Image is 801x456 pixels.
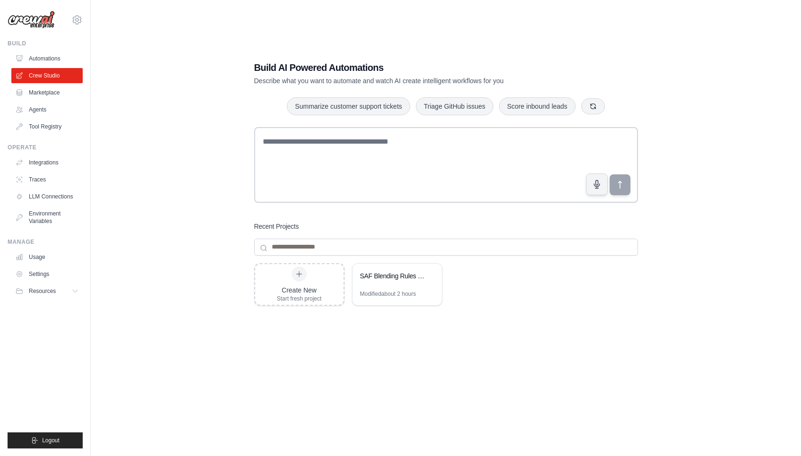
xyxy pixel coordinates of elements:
[11,250,83,265] a: Usage
[416,97,493,115] button: Triage GitHub issues
[11,172,83,187] a: Traces
[8,144,83,151] div: Operate
[586,173,608,195] button: Click to speak your automation idea
[11,155,83,170] a: Integrations
[360,290,416,298] div: Modified about 2 hours
[287,97,410,115] button: Summarize customer support tickets
[8,11,55,29] img: Logo
[11,189,83,204] a: LLM Connections
[11,51,83,66] a: Automations
[11,102,83,117] a: Agents
[42,437,60,444] span: Logout
[8,432,83,448] button: Logout
[11,68,83,83] a: Crew Studio
[8,40,83,47] div: Build
[11,119,83,134] a: Tool Registry
[581,98,605,114] button: Get new suggestions
[254,76,572,86] p: Describe what you want to automate and watch AI create intelligent workflows for you
[754,411,801,456] iframe: Chat Widget
[29,287,56,295] span: Resources
[11,284,83,299] button: Resources
[254,61,572,74] h1: Build AI Powered Automations
[11,85,83,100] a: Marketplace
[11,206,83,229] a: Environment Variables
[277,295,322,302] div: Start fresh project
[277,285,322,295] div: Create New
[499,97,576,115] button: Score inbound leads
[360,271,425,281] div: SAF Blending Rules Extraction & Optimization
[254,222,299,231] h3: Recent Projects
[8,238,83,246] div: Manage
[11,267,83,282] a: Settings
